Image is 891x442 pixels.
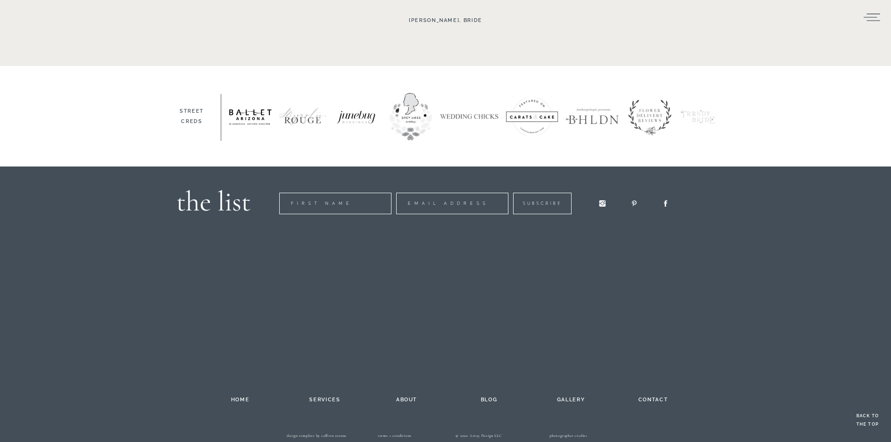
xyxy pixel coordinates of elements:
[434,434,524,441] h3: © 2020 Array Design LLC
[299,395,351,402] a: services
[628,395,679,402] a: contact
[356,434,434,441] a: terms + conditions
[171,106,213,129] h3: street creds
[212,395,268,402] a: home
[382,15,509,25] h3: [PERSON_NAME], Bride
[524,434,614,441] a: photographer credits
[278,434,356,441] a: design template by saffron avenue
[381,395,433,402] a: about
[167,181,251,213] h1: the list
[464,395,515,402] a: blog
[266,36,305,42] span: Subscribe
[545,395,597,402] a: gallery
[854,412,882,437] a: back to the top
[256,28,315,50] button: Subscribe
